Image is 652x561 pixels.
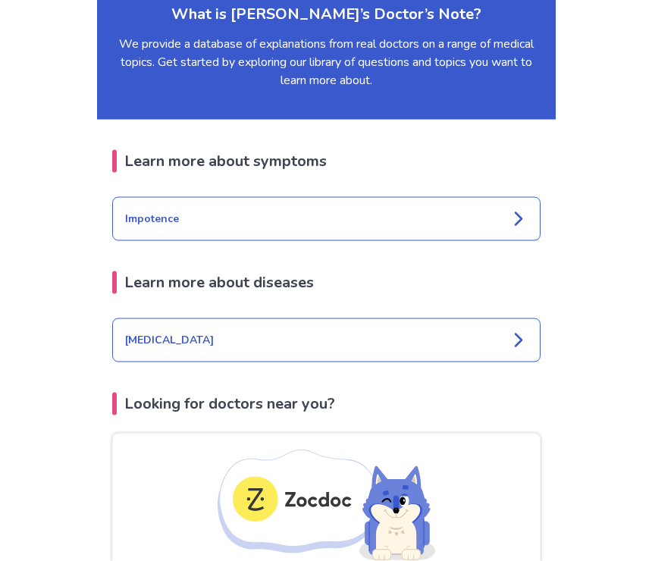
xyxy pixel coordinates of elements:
[112,3,541,26] h2: What is [PERSON_NAME]’s Doctor’s Note?
[112,150,541,173] h2: Learn more about symptoms
[112,318,541,362] a: [MEDICAL_DATA]
[112,35,541,89] p: We provide a database of explanations from real doctors on a range of medical topics. Get started...
[112,197,541,241] a: Impotence
[112,271,541,294] h2: Learn more about diseases
[112,393,541,415] h2: Looking for doctors near you?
